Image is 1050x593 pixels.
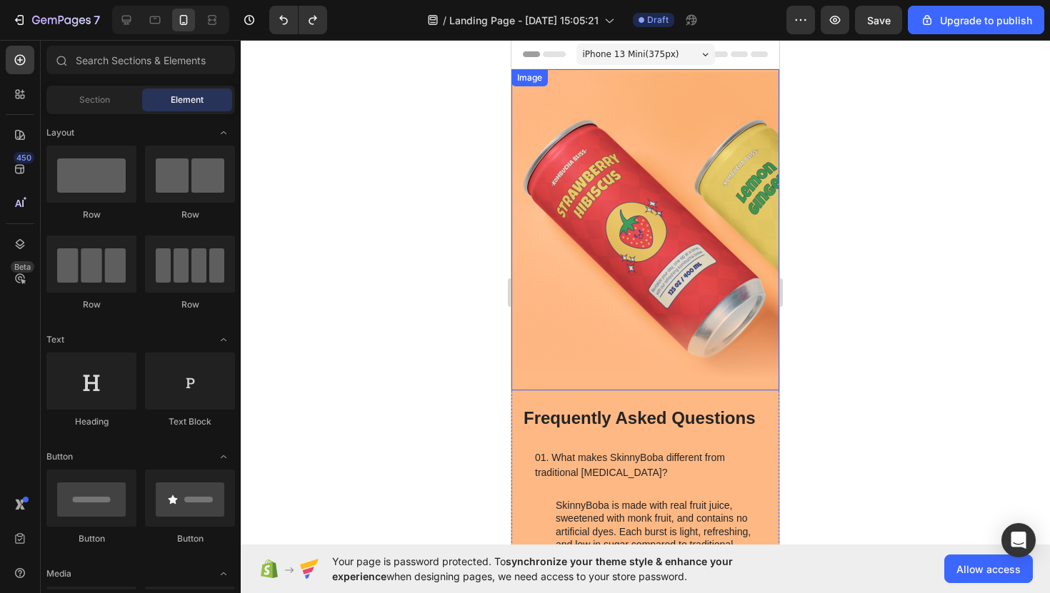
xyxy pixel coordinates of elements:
span: Toggle open [212,562,235,585]
div: Row [46,298,136,311]
p: 7 [94,11,100,29]
span: synchronize your theme style & enhance your experience [332,555,733,582]
div: Button [46,532,136,545]
span: Button [46,450,73,463]
div: Row [46,208,136,221]
input: Search Sections & Elements [46,46,235,74]
span: Toggle open [212,445,235,468]
div: Button [145,532,235,545]
span: Landing Page - [DATE] 15:05:21 [449,13,599,28]
div: Text Block [145,415,235,428]
span: Layout [46,126,74,139]
span: / [443,13,446,28]
span: Media [46,567,71,580]
span: Text [46,333,64,346]
span: Toggle open [212,328,235,351]
button: Upgrade to publish [908,6,1044,34]
p: SkinnyBoba is made with real fruit juice, sweetened with monk fruit, and contains no artificial d... [44,459,245,524]
span: Element [171,93,204,106]
span: Save [867,14,891,26]
div: Undo/Redo [269,6,327,34]
span: Your page is password protected. To when designing pages, we need access to your store password. [332,554,789,584]
div: Row [145,298,235,311]
button: 7 [6,6,106,34]
span: Section [79,93,110,106]
iframe: Design area [511,40,779,544]
div: Heading [46,415,136,428]
div: Upgrade to publish [920,13,1032,28]
div: 450 [14,152,34,163]
div: Beta [11,261,34,273]
span: Toggle open [212,121,235,144]
button: Allow access [944,554,1033,583]
div: Row [145,208,235,221]
button: Save [855,6,902,34]
span: Draft [647,14,669,26]
span: Allow access [956,562,1021,577]
div: Open Intercom Messenger [1001,523,1036,557]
